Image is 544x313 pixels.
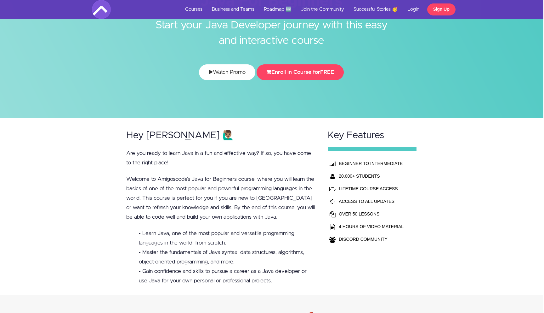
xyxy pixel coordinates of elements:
[199,64,255,80] a: Watch Promo
[257,64,344,80] button: Enroll in Course forFREE
[337,170,405,182] th: 20,000+ STUDENTS
[337,233,405,245] td: DISCORD COMMUNITY
[427,3,456,15] a: Sign Up
[337,220,405,233] td: 4 HOURS OF VIDEO MATERIAL
[153,8,389,49] h2: Start your Java Developer journey with this easy and interactive course
[337,195,405,208] td: ACCESS TO ALL UPDATES
[337,208,405,220] td: OVER 50 LESSONS
[139,229,316,248] li: • Learn Java, one of the most popular and versatile programming languages in the world, from scra...
[139,267,316,286] li: • Gain confidence and skills to pursue a career as a Java developer or use Java for your own pers...
[126,130,316,141] h2: Hey [PERSON_NAME] 🙋🏽‍♂️
[139,248,316,267] li: • Master the fundamentals of Java syntax, data structures, algorithms, object-oriented programmin...
[328,130,416,141] h2: Key Features
[126,174,316,222] p: Welcome to Amigoscode’s Java for Beginners course, where you will learn the basics of one of the ...
[337,182,405,195] td: LIFETIME COURSE ACCESS
[337,157,405,170] th: BEGINNER TO INTERMEDIATE
[320,69,334,75] span: FREE
[126,149,316,168] p: Are you ready to learn Java in a fun and effective way? If so, you have come to the right place!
